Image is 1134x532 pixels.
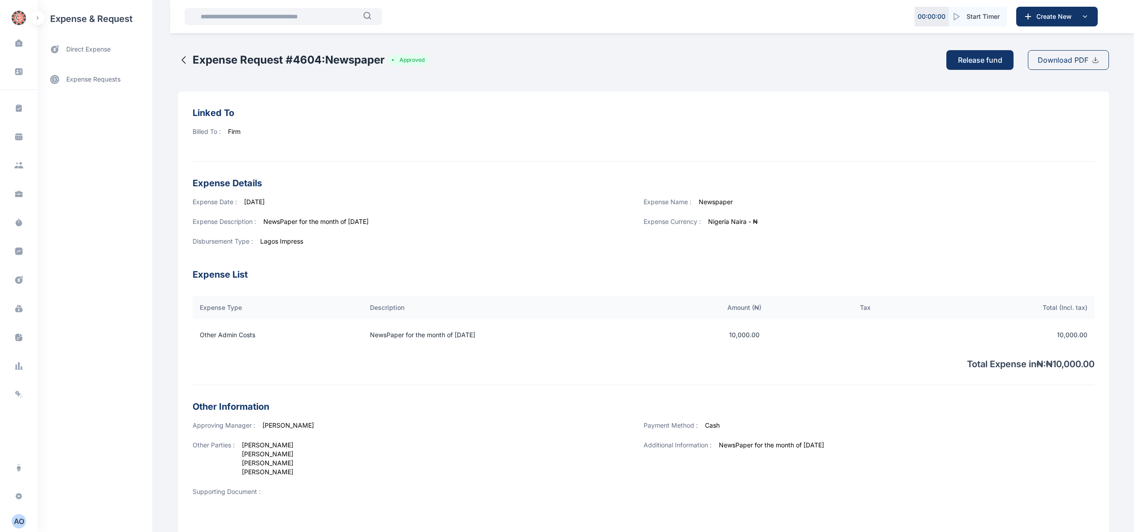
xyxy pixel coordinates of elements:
[193,128,221,135] span: Billed To :
[805,296,926,319] th: Tax
[193,296,359,319] th: Expense Type
[12,514,26,528] button: AO
[699,198,733,206] span: Newspaper
[193,176,1095,190] h3: Expense Details
[926,319,1095,351] td: 10,000.00
[263,218,369,225] span: NewsPaper for the month of [DATE]
[66,45,111,54] span: direct expense
[644,441,712,449] span: Additional Information :
[926,296,1095,319] th: Total (Incl. tax)
[193,106,1095,120] h3: Linked To
[684,319,805,351] td: 10,000.00
[1038,55,1088,65] span: Download PDF
[644,421,698,429] span: Payment Method :
[705,421,720,429] span: Cash
[193,487,261,496] span: Supporting Document :
[359,319,684,351] td: NewsPaper for the month of [DATE]
[193,218,256,225] span: Expense Description :
[1016,7,1098,26] button: Create New
[946,43,1021,77] a: Release fund
[644,198,692,206] span: Expense Name :
[684,296,805,319] th: Amount ( ₦ )
[193,53,385,67] h2: Expense Request # 4604 : Newspaper
[228,128,241,135] span: Firm
[1092,56,1099,64] img: fi_download.408fa70a.svg
[392,56,425,64] li: Approved
[918,12,945,21] p: 00 : 00 : 00
[193,421,255,429] span: Approving Manager :
[193,319,359,351] td: Other Admin Costs
[193,399,1095,414] h3: Other Information
[1033,12,1079,21] span: Create New
[193,351,1095,370] p: Total Expense in ₦ : ₦ 10,000.00
[946,50,1014,70] button: Release fund
[719,441,824,450] span: NewsPaper for the month of [DATE]
[644,218,701,225] span: Expense Currency :
[359,296,684,319] th: Description
[244,198,265,206] span: [DATE]
[242,441,293,450] span: [PERSON_NAME]
[12,516,26,527] div: A O
[193,257,1095,282] h3: Expense List
[242,459,293,468] span: [PERSON_NAME]
[193,198,237,206] span: Expense Date :
[178,43,428,77] button: Expense Request #4604:NewspaperApproved
[242,468,293,476] span: [PERSON_NAME]
[949,7,1007,26] button: Start Timer
[260,237,303,245] span: Lagos Impress
[193,237,253,245] span: Disbursement Type :
[38,69,152,90] a: expense requests
[5,514,32,528] button: AO
[262,421,314,429] span: [PERSON_NAME]
[708,218,758,225] span: Nigeria Naira - ₦
[966,12,1000,21] span: Start Timer
[193,441,235,473] span: Other Parties :
[38,61,152,90] div: expense requests
[242,450,293,459] span: [PERSON_NAME]
[38,38,152,61] a: direct expense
